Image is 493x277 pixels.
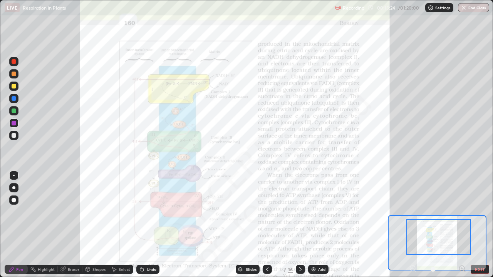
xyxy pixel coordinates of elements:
[23,5,66,11] p: Respiration in Plants
[16,267,23,271] div: Pen
[147,267,156,271] div: Undo
[246,267,257,271] div: Slides
[335,5,341,11] img: recording.375f2c34.svg
[435,6,450,10] p: Settings
[461,5,467,11] img: end-class-cross
[471,265,489,274] button: EXIT
[38,267,55,271] div: Highlight
[119,267,130,271] div: Select
[7,5,17,11] p: LIVE
[318,267,325,271] div: Add
[275,267,283,272] div: 11
[68,267,79,271] div: Eraser
[428,5,434,11] img: class-settings-icons
[288,266,293,273] div: 16
[92,267,106,271] div: Shapes
[310,266,317,272] img: add-slide-button
[284,267,287,272] div: /
[343,5,364,11] p: Recording
[458,3,489,12] button: End Class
